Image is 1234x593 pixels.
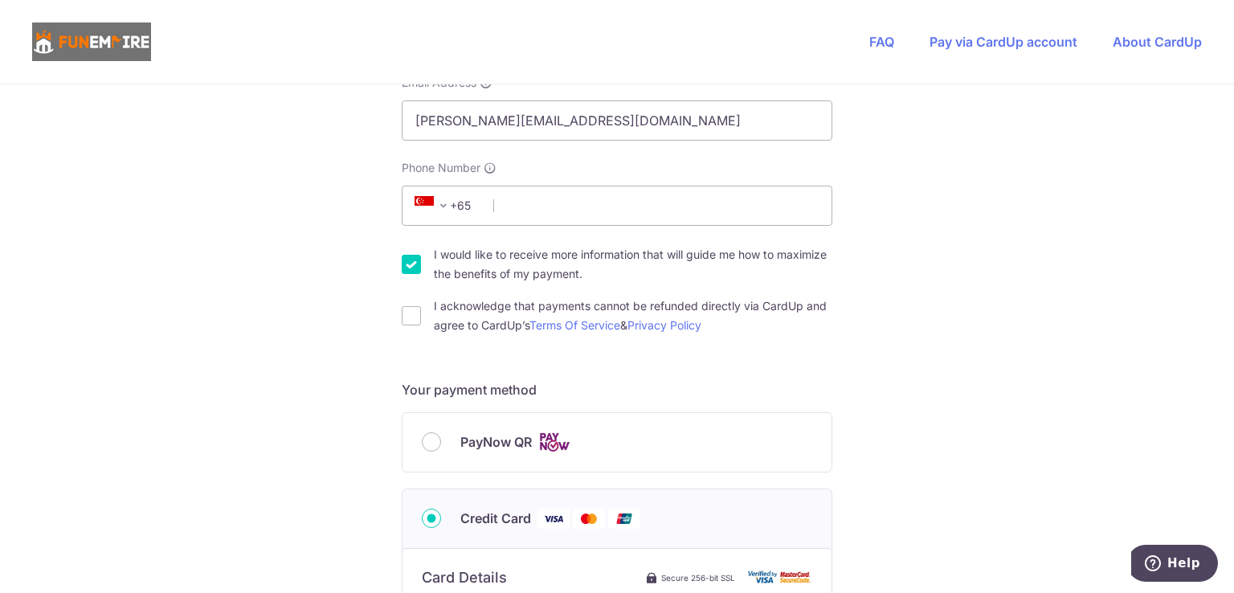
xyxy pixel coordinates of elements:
div: PayNow QR Cards logo [422,432,812,452]
iframe: Opens a widget where you can find more information [1131,545,1218,585]
a: FAQ [869,34,894,50]
label: I acknowledge that payments cannot be refunded directly via CardUp and agree to CardUp’s & [434,296,832,335]
h5: Your payment method [402,380,832,399]
div: Credit Card Visa Mastercard Union Pay [422,509,812,529]
a: Pay via CardUp account [930,34,1077,50]
span: Secure 256-bit SSL [661,571,735,584]
img: Visa [537,509,570,529]
label: I would like to receive more information that will guide me how to maximize the benefits of my pa... [434,245,832,284]
a: Terms Of Service [529,318,620,332]
input: Email address [402,100,832,141]
span: +65 [410,196,482,215]
span: +65 [415,196,453,215]
a: Privacy Policy [627,318,701,332]
img: Mastercard [573,509,605,529]
span: Credit Card [460,509,531,528]
span: PayNow QR [460,432,532,452]
a: About CardUp [1113,34,1202,50]
img: card secure [748,571,812,584]
img: Cards logo [538,432,570,452]
span: Phone Number [402,160,480,176]
h6: Card Details [422,568,507,587]
img: Union Pay [608,509,640,529]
